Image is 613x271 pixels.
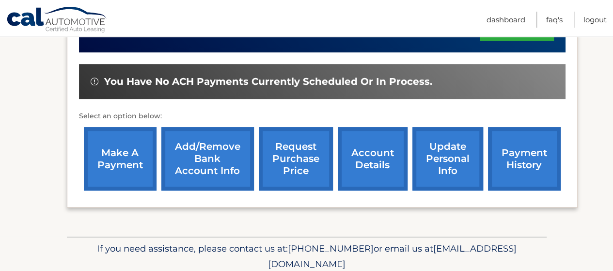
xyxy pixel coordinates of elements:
[412,127,483,191] a: update personal info
[104,76,432,88] span: You have no ACH payments currently scheduled or in process.
[84,127,157,191] a: make a payment
[268,243,517,270] span: [EMAIL_ADDRESS][DOMAIN_NAME]
[583,12,607,28] a: Logout
[488,127,561,191] a: payment history
[546,12,563,28] a: FAQ's
[487,12,525,28] a: Dashboard
[79,111,566,122] p: Select an option below:
[91,78,98,85] img: alert-white.svg
[288,243,374,254] span: [PHONE_NUMBER]
[6,6,108,34] a: Cal Automotive
[161,127,254,191] a: Add/Remove bank account info
[338,127,408,191] a: account details
[259,127,333,191] a: request purchase price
